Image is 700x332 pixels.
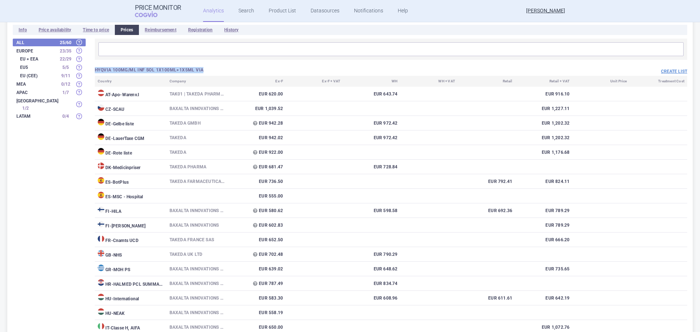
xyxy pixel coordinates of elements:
[57,64,75,71] div: 5 / 5
[57,39,75,46] div: 25 / 60
[57,47,75,55] div: 23 / 35
[661,69,687,75] button: Create list
[167,130,229,145] td: Takeda
[515,76,572,87] th: Retail + VAT
[33,25,77,35] li: Price availability
[229,189,286,203] td: EUR 555.00
[167,160,229,174] td: Takeda Pharma
[167,203,229,218] td: Baxalta Innovations GmbH
[167,276,229,291] td: Baxalta Innovations GmbH
[229,76,286,87] th: Ex-F
[630,76,687,87] th: Treatment Cost
[458,174,515,189] td: EUR 792.41
[515,130,572,145] td: EUR 1,202.32
[95,130,167,145] td: DE - LauerTaxe CGM
[139,25,182,35] li: Reimbursement
[20,57,57,61] strong: EU + EEA
[98,90,104,96] img: Austria
[167,101,229,116] td: Baxalta Innovations GmbH, [GEOGRAPHIC_DATA]
[167,145,229,160] td: Takeda
[167,174,229,189] td: TAKEDA FARMACEUTICA ESPAÑA S.A.
[95,203,167,218] td: FI - HILA
[13,25,33,35] li: Info
[229,291,286,305] td: EUR 583.30
[95,291,167,305] td: HU - International
[229,145,286,160] td: EUR 922.00
[229,160,286,174] td: EUR 681.47
[13,47,86,55] div: Europe 23/35
[95,174,167,189] td: ES - BotPlus
[95,67,391,73] h3: HYQVIA 100MG/ML INF SOL 1X100ML+1X5ML VIA
[229,130,286,145] td: EUR 942.02
[167,247,229,262] td: Takeda UK Ltd
[57,89,75,96] div: 1 / 7
[229,276,286,291] td: EUR 787.49
[115,25,139,35] li: Prices
[286,76,343,87] th: Ex-F + VAT
[135,4,181,18] a: Price MonitorCOGVIO
[167,87,229,101] td: TAK01 | TAKEDA PHARMA GES.M.B.H.
[16,40,57,45] strong: All
[229,247,286,262] td: EUR 702.48
[98,323,104,329] img: Italy
[95,101,167,116] td: CZ - SCAU
[343,130,400,145] td: EUR 972.42
[57,55,75,63] div: 22 / 29
[98,192,104,198] img: Spain
[182,25,218,35] li: Registration
[13,72,86,79] div: EU (CEE) 9/11
[13,55,86,63] div: EU + EEA 22/29
[95,189,167,203] td: ES - MSC - Hospital
[95,233,167,247] td: FR - Cnamts UCD
[515,145,572,160] td: EUR 1,176.68
[515,87,572,101] td: EUR 916.10
[515,291,572,305] td: EUR 642.19
[515,174,572,189] td: EUR 824.11
[98,206,104,213] img: Finland
[343,276,400,291] td: EUR 834.74
[515,116,572,130] td: EUR 1,202.32
[57,81,75,88] div: 0 / 12
[343,116,400,130] td: EUR 972.42
[135,11,168,17] span: COGVIO
[98,308,104,315] img: Hungary
[229,174,286,189] td: EUR 736.50
[343,291,400,305] td: EUR 608.96
[95,262,167,276] td: GR - MOH PS
[95,247,167,262] td: GB - NHS
[16,105,35,112] div: 1 / 2
[218,25,244,35] li: History
[95,87,167,101] td: AT - Apo-Warenv.I
[57,72,75,79] div: 9 / 11
[515,262,572,276] td: EUR 735.65
[167,233,229,247] td: TAKEDA FRANCE SAS
[57,113,75,120] div: 0 / 4
[98,177,104,184] img: Spain
[458,291,515,305] td: EUR 611.61
[13,97,86,112] div: [GEOGRAPHIC_DATA] 1/2
[13,113,86,120] div: LATAM 0/4
[167,291,229,305] td: baxalta innovations gmbh
[515,218,572,233] td: EUR 789.29
[16,114,57,118] strong: LATAM
[343,160,400,174] td: EUR 728.84
[13,63,86,71] div: EU5 5/5
[458,203,515,218] td: EUR 692.36
[98,250,104,257] img: United Kingdom
[98,104,104,111] img: Czech Republic
[343,76,400,87] th: WH
[167,262,229,276] td: BAXALTA INNOVATIONS GMBH, [GEOGRAPHIC_DATA]
[95,116,167,130] td: DE - Gelbe liste
[98,294,104,300] img: Hungary
[167,305,229,320] td: Baxalta Innovations GmbH
[343,247,400,262] td: EUR 790.29
[98,163,104,169] img: Denmark
[167,76,229,87] th: Company
[98,148,104,155] img: Germany
[98,279,104,286] img: Croatia
[98,119,104,125] img: Germany
[16,82,57,86] strong: MEA
[20,74,57,78] strong: EU (CEE)
[167,116,229,130] td: Takeda GmbH
[401,76,458,87] th: WH + VAT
